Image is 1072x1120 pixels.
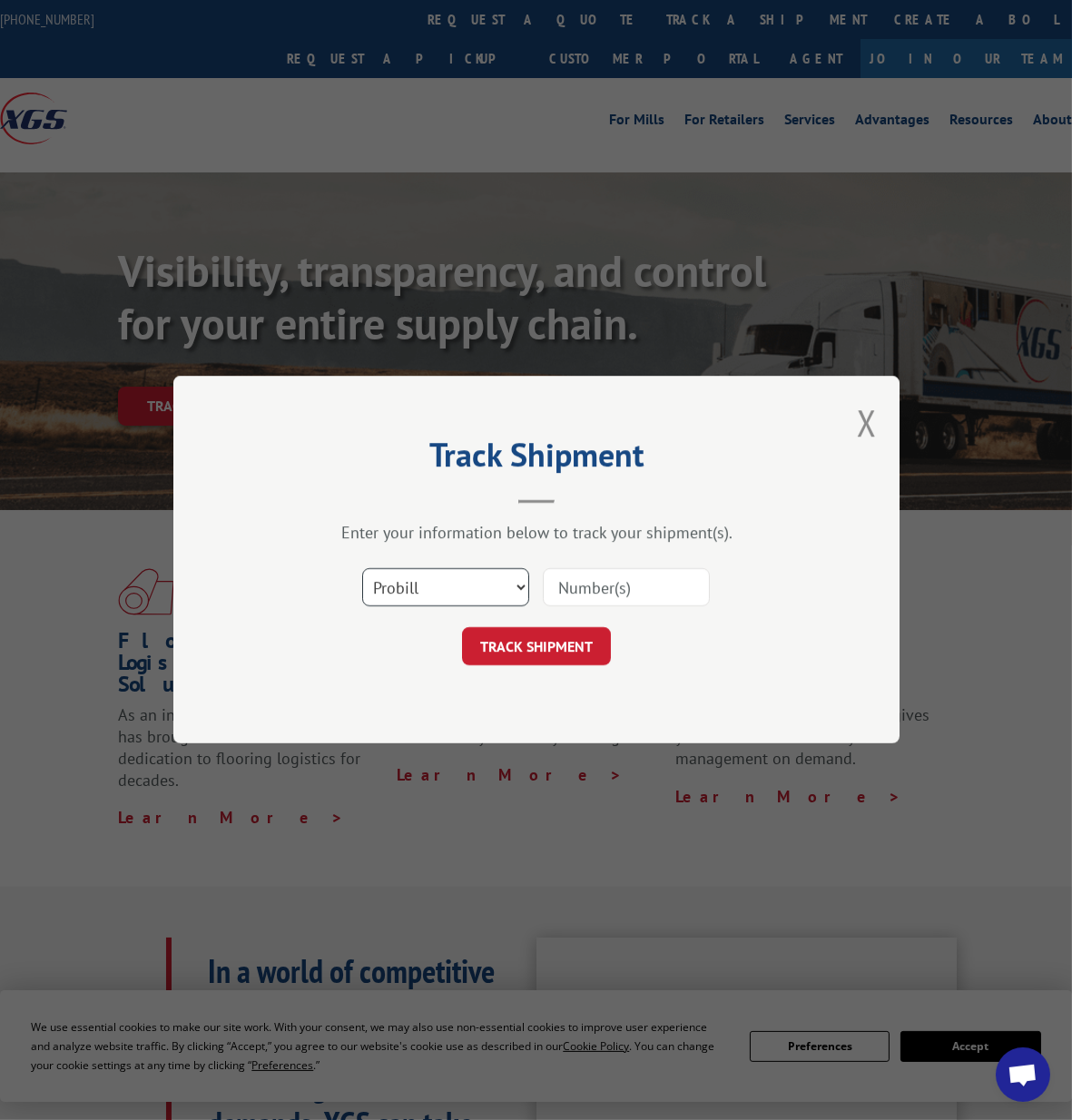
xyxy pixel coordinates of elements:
div: Open chat [996,1047,1050,1102]
div: Enter your information below to track your shipment(s). [264,523,809,544]
button: TRACK SHIPMENT [462,628,611,666]
h2: Track Shipment [264,442,809,476]
input: Number(s) [543,569,710,607]
button: Close modal [857,398,877,447]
